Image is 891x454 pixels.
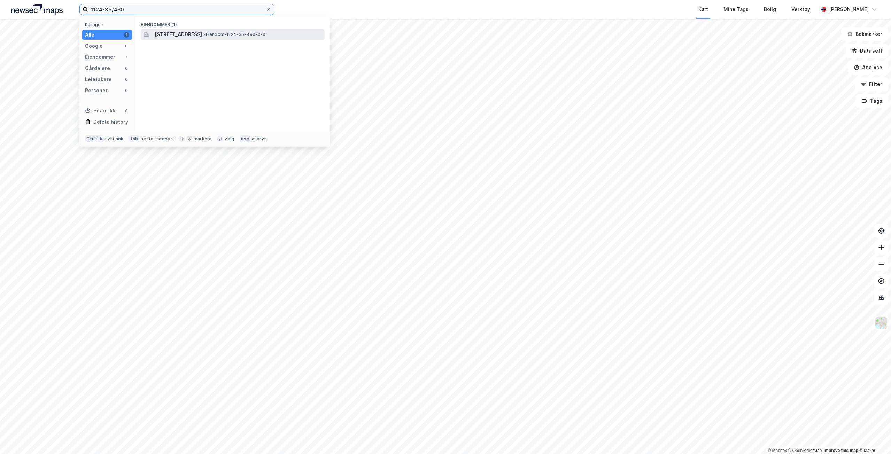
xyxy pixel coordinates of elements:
[85,31,94,39] div: Alle
[85,135,104,142] div: Ctrl + k
[129,135,140,142] div: tab
[124,88,129,93] div: 0
[855,77,888,91] button: Filter
[124,32,129,38] div: 1
[155,30,202,39] span: [STREET_ADDRESS]
[824,448,858,453] a: Improve this map
[203,32,206,37] span: •
[141,136,173,142] div: neste kategori
[85,64,110,72] div: Gårdeiere
[841,27,888,41] button: Bokmerker
[723,5,749,14] div: Mine Tags
[848,61,888,75] button: Analyse
[85,86,108,95] div: Personer
[135,16,330,29] div: Eiendommer (1)
[88,4,266,15] input: Søk på adresse, matrikkel, gårdeiere, leietakere eller personer
[788,448,822,453] a: OpenStreetMap
[875,316,888,329] img: Z
[124,65,129,71] div: 0
[11,4,63,15] img: logo.a4113a55bc3d86da70a041830d287a7e.svg
[85,22,132,27] div: Kategori
[764,5,776,14] div: Bolig
[124,54,129,60] div: 1
[791,5,810,14] div: Verktøy
[124,77,129,82] div: 0
[85,53,115,61] div: Eiendommer
[194,136,212,142] div: markere
[85,75,112,84] div: Leietakere
[85,107,115,115] div: Historikk
[85,42,103,50] div: Google
[93,118,128,126] div: Delete history
[856,94,888,108] button: Tags
[698,5,708,14] div: Kart
[105,136,124,142] div: nytt søk
[768,448,787,453] a: Mapbox
[124,43,129,49] div: 0
[225,136,234,142] div: velg
[829,5,869,14] div: [PERSON_NAME]
[846,44,888,58] button: Datasett
[856,421,891,454] iframe: Chat Widget
[124,108,129,113] div: 0
[203,32,265,37] span: Eiendom • 1124-35-480-0-0
[252,136,266,142] div: avbryt
[240,135,250,142] div: esc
